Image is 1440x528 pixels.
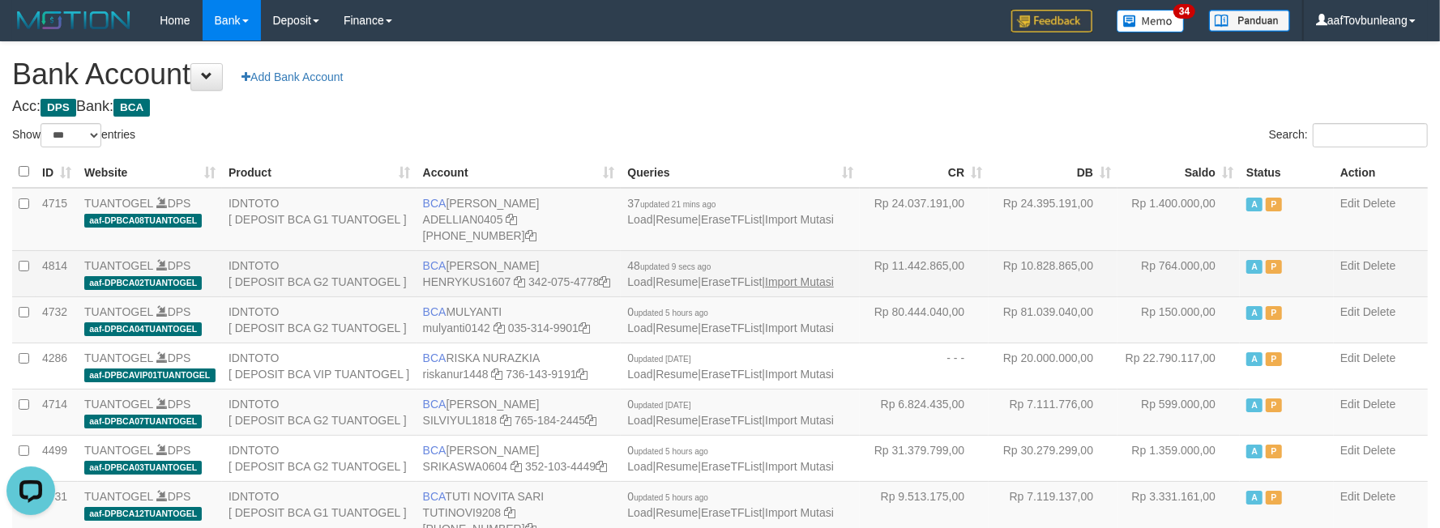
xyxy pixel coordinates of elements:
[12,58,1428,91] h1: Bank Account
[634,355,690,364] span: updated [DATE]
[1266,445,1282,458] span: Paused
[1246,306,1263,320] span: Active
[1340,490,1360,503] a: Edit
[1340,197,1360,210] a: Edit
[627,259,711,272] span: 48
[627,444,834,473] span: | | |
[1266,398,1282,412] span: Paused
[84,444,153,457] a: TUANTOGEL
[1117,435,1240,481] td: Rp 1.359.000,00
[1246,398,1263,412] span: Active
[634,447,708,456] span: updated 5 hours ago
[78,435,222,481] td: DPS
[627,305,834,334] span: | | |
[627,490,834,519] span: | | |
[627,213,652,226] a: Load
[511,460,522,473] a: Copy SRIKASWA0604 to clipboard
[701,368,762,381] a: EraseTFList
[1334,156,1428,188] th: Action
[1173,4,1195,19] span: 34
[627,506,652,519] a: Load
[84,461,202,475] span: aaf-DPBCA03TUANTOGEL
[627,368,652,381] a: Load
[1340,444,1360,457] a: Edit
[417,296,622,343] td: MULYANTI 035-314-9901
[860,156,989,188] th: CR: activate to sort column ascending
[627,460,652,473] a: Load
[417,435,622,481] td: [PERSON_NAME] 352-103-4449
[860,250,989,296] td: Rp 11.442.865,00
[1246,260,1263,274] span: Active
[627,398,690,411] span: 0
[1246,491,1263,505] span: Active
[84,197,153,210] a: TUANTOGEL
[78,250,222,296] td: DPS
[423,305,447,318] span: BCA
[1269,123,1428,147] label: Search:
[656,368,698,381] a: Resume
[701,414,762,427] a: EraseTFList
[621,156,860,188] th: Queries: activate to sort column ascending
[1246,352,1263,366] span: Active
[84,259,153,272] a: TUANTOGEL
[423,351,447,364] span: BCA
[84,415,202,428] span: aaf-DPBCA07TUANTOGEL
[84,368,216,382] span: aaf-DPBCAVIP01TUANTOGEL
[1340,259,1360,272] a: Edit
[596,460,607,473] a: Copy 3521034449 to clipboard
[765,321,834,334] a: Import Mutasi
[1340,351,1360,364] a: Edit
[84,305,153,318] a: TUANTOGEL
[84,507,202,521] span: aaf-DPBCA12TUANTOGEL
[12,123,135,147] label: Show entries
[989,389,1117,435] td: Rp 7.111.776,00
[1363,197,1395,210] a: Delete
[78,389,222,435] td: DPS
[627,259,834,288] span: | | |
[860,435,989,481] td: Rp 31.379.799,00
[1117,389,1240,435] td: Rp 599.000,00
[860,343,989,389] td: - - -
[492,368,503,381] a: Copy riskanur1448 to clipboard
[423,321,490,334] a: mulyanti0142
[765,460,834,473] a: Import Mutasi
[231,63,353,91] a: Add Bank Account
[514,275,525,288] a: Copy HENRYKUS1607 to clipboard
[78,156,222,188] th: Website: activate to sort column ascending
[765,506,834,519] a: Import Mutasi
[701,506,762,519] a: EraseTFList
[627,305,708,318] span: 0
[78,296,222,343] td: DPS
[656,321,698,334] a: Resume
[627,398,834,427] span: | | |
[113,99,150,117] span: BCA
[222,156,417,188] th: Product: activate to sort column ascending
[1117,343,1240,389] td: Rp 22.790.117,00
[84,214,202,228] span: aaf-DPBCA08TUANTOGEL
[1266,306,1282,320] span: Paused
[1313,123,1428,147] input: Search:
[627,351,834,381] span: | | |
[525,229,536,242] a: Copy 5655032115 to clipboard
[423,398,447,411] span: BCA
[656,414,698,427] a: Resume
[506,213,517,226] a: Copy ADELLIAN0405 to clipboard
[656,275,698,288] a: Resume
[78,188,222,251] td: DPS
[1266,491,1282,505] span: Paused
[222,389,417,435] td: IDNTOTO [ DEPOSIT BCA G2 TUANTOGEL ]
[36,435,78,481] td: 4499
[627,275,652,288] a: Load
[765,275,834,288] a: Import Mutasi
[656,506,698,519] a: Resume
[1266,260,1282,274] span: Paused
[656,213,698,226] a: Resume
[1363,305,1395,318] a: Delete
[627,321,652,334] a: Load
[1363,259,1395,272] a: Delete
[1266,352,1282,366] span: Paused
[417,188,622,251] td: [PERSON_NAME] [PHONE_NUMBER]
[36,188,78,251] td: 4715
[417,343,622,389] td: RISKA NURAZKIA 736-143-9191
[701,460,762,473] a: EraseTFList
